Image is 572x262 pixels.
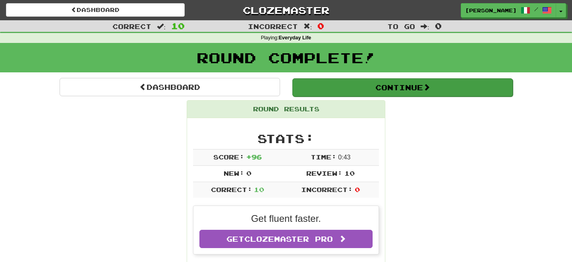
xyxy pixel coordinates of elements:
[338,154,350,161] span: 0 : 43
[244,235,333,243] span: Clozemaster Pro
[60,78,280,96] a: Dashboard
[187,101,385,118] div: Round Results
[193,132,379,145] h2: Stats:
[211,186,252,193] span: Correct:
[246,169,251,177] span: 0
[303,23,312,30] span: :
[254,186,264,193] span: 10
[421,23,429,30] span: :
[534,6,538,12] span: /
[461,3,556,17] a: [PERSON_NAME] /
[311,153,336,161] span: Time:
[246,153,262,161] span: + 96
[387,22,415,30] span: To go
[3,50,569,66] h1: Round Complete!
[292,78,513,97] button: Continue
[301,186,353,193] span: Incorrect:
[6,3,185,17] a: Dashboard
[317,21,324,31] span: 0
[355,186,360,193] span: 0
[306,169,342,177] span: Review:
[157,23,166,30] span: :
[171,21,185,31] span: 10
[213,153,244,161] span: Score:
[248,22,298,30] span: Incorrect
[199,212,373,225] p: Get fluent faster.
[278,35,311,41] strong: Everyday Life
[224,169,244,177] span: New:
[197,3,375,17] a: Clozemaster
[344,169,355,177] span: 10
[465,7,517,14] span: [PERSON_NAME]
[435,21,442,31] span: 0
[112,22,151,30] span: Correct
[199,230,373,248] a: GetClozemaster Pro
